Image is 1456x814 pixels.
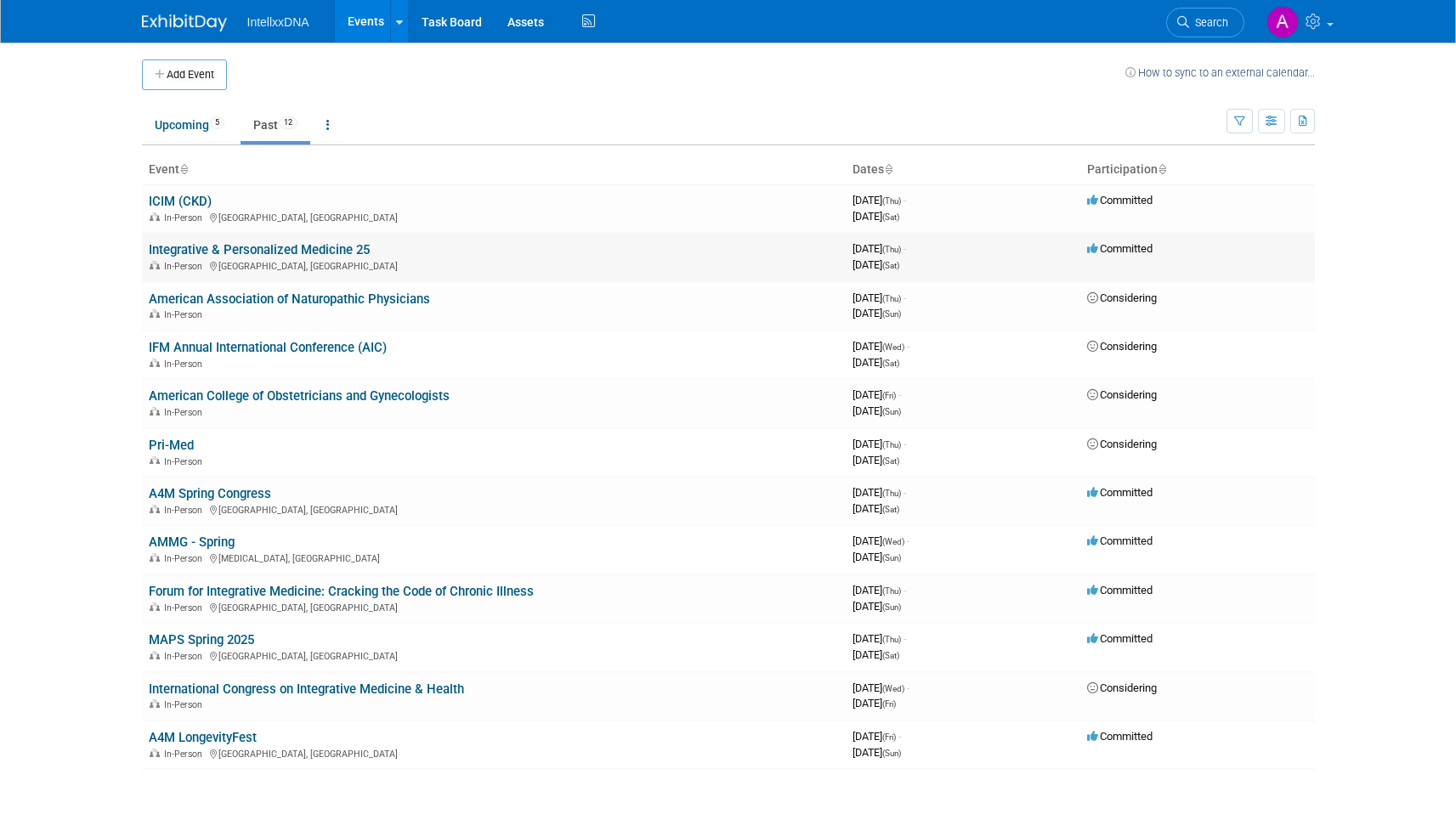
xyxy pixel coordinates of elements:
a: International Congress on Integrative Medicine & Health [149,681,464,697]
span: Considering [1087,388,1157,401]
img: Andrea Sanchez [1266,6,1299,38]
span: [DATE] [853,697,896,709]
span: [DATE] [853,438,906,450]
span: Considering [1087,291,1157,304]
div: [GEOGRAPHIC_DATA], [GEOGRAPHIC_DATA] [149,648,839,662]
span: - [904,194,906,206]
div: [GEOGRAPHIC_DATA], [GEOGRAPHIC_DATA] [149,746,839,760]
span: (Thu) [882,440,901,449]
span: (Thu) [882,294,901,303]
span: [DATE] [853,502,899,515]
span: In-Person [164,505,207,516]
span: In-Person [164,553,207,564]
span: (Wed) [882,342,904,352]
span: [DATE] [853,356,899,369]
span: (Thu) [882,245,901,254]
a: ICIM (CKD) [149,194,212,209]
div: [GEOGRAPHIC_DATA], [GEOGRAPHIC_DATA] [149,258,839,272]
img: In-Person Event [150,749,160,757]
span: Committed [1087,632,1153,645]
span: - [907,340,909,353]
span: (Sun) [882,407,901,416]
img: In-Person Event [150,261,160,269]
span: [DATE] [853,551,901,563]
span: (Sat) [882,456,899,466]
span: In-Person [164,407,207,418]
a: A4M Spring Congress [149,486,271,501]
span: (Fri) [882,732,896,742]
span: [DATE] [853,600,901,613]
span: [DATE] [853,242,906,255]
a: Sort by Participation Type [1158,162,1166,176]
a: Sort by Start Date [884,162,892,176]
th: Participation [1080,155,1315,184]
span: (Sun) [882,602,901,612]
div: [MEDICAL_DATA], [GEOGRAPHIC_DATA] [149,551,839,564]
a: Pri-Med [149,438,194,453]
span: [DATE] [853,210,899,223]
span: Committed [1087,584,1153,596]
a: Past12 [241,109,310,141]
span: Considering [1087,681,1157,694]
th: Event [142,155,846,184]
th: Dates [846,155,1080,184]
img: In-Person Event [150,212,160,221]
span: Committed [1087,242,1153,255]
span: - [907,534,909,547]
div: [GEOGRAPHIC_DATA], [GEOGRAPHIC_DATA] [149,600,839,613]
span: - [898,730,901,743]
img: In-Person Event [150,359,160,367]
span: In-Person [164,456,207,467]
span: - [904,242,906,255]
button: Add Event [142,59,227,90]
span: In-Person [164,359,207,370]
span: [DATE] [853,340,909,353]
a: AMMG - Spring [149,534,235,550]
span: (Fri) [882,699,896,709]
span: (Thu) [882,635,901,644]
span: In-Person [164,651,207,662]
span: [DATE] [853,454,899,466]
span: [DATE] [853,291,906,304]
img: ExhibitDay [142,14,227,31]
span: [DATE] [853,194,906,206]
a: American Association of Naturopathic Physicians [149,291,430,307]
a: How to sync to an external calendar... [1125,66,1315,79]
span: (Wed) [882,537,904,546]
a: Forum for Integrative Medicine: Cracking the Code of Chronic Illness [149,584,534,599]
span: [DATE] [853,584,906,596]
img: In-Person Event [150,699,160,708]
span: In-Person [164,212,207,223]
span: [DATE] [853,388,901,401]
span: In-Person [164,699,207,710]
span: IntellxxDNA [247,15,309,29]
img: In-Person Event [150,309,160,318]
span: - [907,681,909,694]
span: - [904,438,906,450]
span: [DATE] [853,730,901,743]
span: Committed [1087,730,1153,743]
a: IFM Annual International Conference (AIC) [149,340,387,355]
span: Committed [1087,486,1153,499]
span: - [898,388,901,401]
img: In-Person Event [150,602,160,611]
a: Integrative & Personalized Medicine 25 [149,242,370,257]
span: In-Person [164,309,207,320]
span: (Sun) [882,309,901,319]
span: 5 [210,116,224,129]
span: [DATE] [853,648,899,661]
img: In-Person Event [150,407,160,415]
span: [DATE] [853,746,901,759]
img: In-Person Event [150,505,160,513]
span: (Sat) [882,651,899,660]
span: Considering [1087,340,1157,353]
img: In-Person Event [150,456,160,465]
a: A4M LongevityFest [149,730,257,745]
span: (Sat) [882,505,899,514]
span: (Sun) [882,749,901,758]
span: In-Person [164,261,207,272]
span: In-Person [164,749,207,760]
span: (Fri) [882,391,896,400]
span: [DATE] [853,486,906,499]
span: (Sun) [882,553,901,562]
